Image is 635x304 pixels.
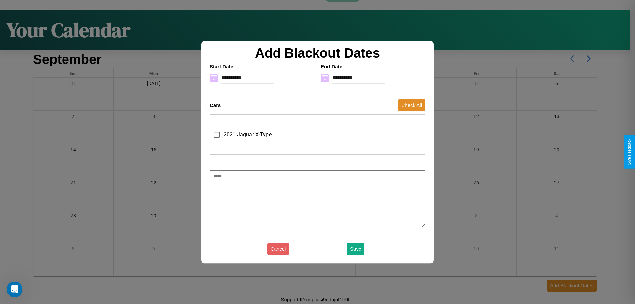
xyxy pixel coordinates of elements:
h2: Add Blackout Dates [206,46,429,61]
button: Cancel [267,243,289,255]
button: Save [347,243,364,255]
h4: End Date [321,64,425,69]
h4: Cars [210,102,221,108]
iframe: Intercom live chat [7,282,22,297]
button: Check All [398,99,425,111]
h4: Start Date [210,64,314,69]
div: Give Feedback [627,139,632,165]
span: 2021 Jaguar X-Type [224,131,272,139]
